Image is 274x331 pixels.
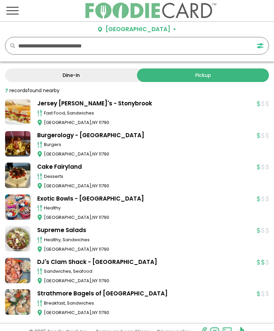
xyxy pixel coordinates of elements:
span: [GEOGRAPHIC_DATA] [44,214,91,221]
img: map_icon.svg [37,246,42,253]
img: map_icon.svg [37,277,42,284]
span: NY [92,277,98,284]
div: healthy [44,205,250,211]
span: records [9,87,27,94]
div: [GEOGRAPHIC_DATA] [106,25,170,34]
span: [GEOGRAPHIC_DATA] [44,119,91,126]
img: cutlery_icon.svg [37,300,42,307]
img: cutlery_icon.svg [37,268,42,275]
a: Pickup [137,68,269,82]
div: , [44,214,250,221]
div: breakfast, sandwiches [44,300,250,307]
img: FoodieCard; Eat, Drink, Save, Donate [85,2,217,19]
div: found nearby [5,87,60,94]
button: FILTERS [254,37,269,54]
img: map_icon.svg [37,214,42,221]
div: fast food, sandwiches [44,110,250,117]
a: Supreme Salads [37,226,250,235]
span: 11790 [99,214,109,221]
img: map_icon.svg [37,309,42,316]
span: 11790 [99,151,109,157]
span: [GEOGRAPHIC_DATA] [44,246,91,252]
span: 11790 [99,246,109,252]
span: [GEOGRAPHIC_DATA] [44,183,91,189]
button: [GEOGRAPHIC_DATA] [98,25,176,34]
div: , [44,309,250,316]
span: 11790 [99,183,109,189]
div: burgers [44,141,250,148]
img: cutlery_icon.svg [37,236,42,243]
img: cutlery_icon.svg [37,173,42,180]
span: 11790 [99,277,109,284]
span: NY [92,214,98,221]
span: 11790 [99,119,109,126]
img: map_icon.svg [37,151,42,158]
span: NY [92,246,98,252]
div: , [44,119,250,126]
span: NY [92,151,98,157]
a: Exotic Bowls - [GEOGRAPHIC_DATA] [37,194,250,203]
div: healthy, sandwiches [44,236,250,243]
img: map_icon.svg [37,119,42,126]
a: Jersey [PERSON_NAME]'s - Stonybrook [37,99,250,108]
img: map_icon.svg [37,183,42,189]
img: cutlery_icon.svg [37,205,42,211]
strong: 7 [5,87,8,94]
div: , [44,183,250,189]
a: Strathmore Bagels of [GEOGRAPHIC_DATA] [37,289,250,298]
img: cutlery_icon.svg [37,141,42,148]
div: , [44,246,250,253]
a: Burgerology - [GEOGRAPHIC_DATA] [37,131,250,140]
span: 11790 [99,309,109,316]
span: NY [92,119,98,126]
span: NY [92,309,98,316]
a: Cake Fairyland [37,163,250,171]
div: , [44,151,250,158]
img: cutlery_icon.svg [37,110,42,117]
span: [GEOGRAPHIC_DATA] [44,151,91,157]
div: desserts [44,173,250,180]
span: [GEOGRAPHIC_DATA] [44,309,91,316]
div: sandwiches, seafood [44,268,250,275]
a: DJ's Clam Shack - [GEOGRAPHIC_DATA] [37,258,250,267]
a: Dine-in [5,68,137,82]
div: , [44,277,250,284]
span: [GEOGRAPHIC_DATA] [44,277,91,284]
span: NY [92,183,98,189]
